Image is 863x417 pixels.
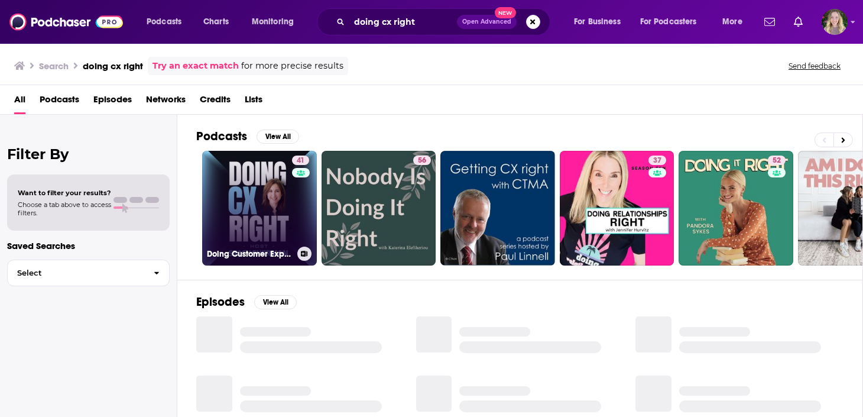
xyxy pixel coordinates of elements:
a: Credits [200,90,231,114]
span: 52 [773,155,781,167]
a: 37 [560,151,674,266]
button: open menu [244,12,309,31]
span: 41 [297,155,304,167]
span: Monitoring [252,14,294,30]
button: View All [257,130,299,144]
span: Choose a tab above to access filters. [18,201,111,217]
img: Podchaser - Follow, Share and Rate Podcasts [9,11,123,33]
span: Open Advanced [462,19,511,25]
p: Saved Searches [7,240,170,251]
span: Select [8,269,144,277]
span: Logged in as lauren19365 [822,9,848,35]
a: PodcastsView All [196,129,299,144]
button: Open AdvancedNew [457,15,517,29]
a: 37 [648,156,666,165]
a: 52 [768,156,786,165]
a: Charts [196,12,236,31]
button: open menu [632,12,714,31]
button: open menu [138,12,197,31]
button: open menu [714,12,757,31]
span: Want to filter your results? [18,189,111,197]
h2: Podcasts [196,129,247,144]
a: Lists [245,90,262,114]
span: For Business [574,14,621,30]
img: User Profile [822,9,848,35]
span: 56 [418,155,426,167]
span: More [722,14,742,30]
a: Podcasts [40,90,79,114]
h3: Search [39,60,69,72]
button: Send feedback [785,61,844,71]
a: EpisodesView All [196,295,297,309]
a: Episodes [93,90,132,114]
button: View All [254,295,297,309]
input: Search podcasts, credits, & more... [349,12,457,31]
a: All [14,90,25,114]
button: Select [7,260,170,286]
a: 52 [679,151,793,266]
a: Show notifications dropdown [760,12,780,32]
span: For Podcasters [640,14,697,30]
span: Charts [203,14,229,30]
h2: Filter By [7,146,170,163]
a: 56 [413,156,431,165]
span: for more precise results [241,59,343,73]
a: Networks [146,90,186,114]
span: Podcasts [147,14,181,30]
button: Show profile menu [822,9,848,35]
a: 41Doing Customer Experience Right‬ with [PERSON_NAME] [202,151,317,266]
h3: doing cx right [83,60,143,72]
a: 56 [322,151,436,266]
a: Show notifications dropdown [789,12,807,32]
div: Search podcasts, credits, & more... [328,8,562,35]
span: New [495,7,516,18]
h3: Doing Customer Experience Right‬ with [PERSON_NAME] [207,249,293,259]
span: 37 [653,155,661,167]
a: Try an exact match [153,59,239,73]
a: 41 [292,156,309,165]
h2: Episodes [196,295,245,309]
button: open menu [566,12,635,31]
